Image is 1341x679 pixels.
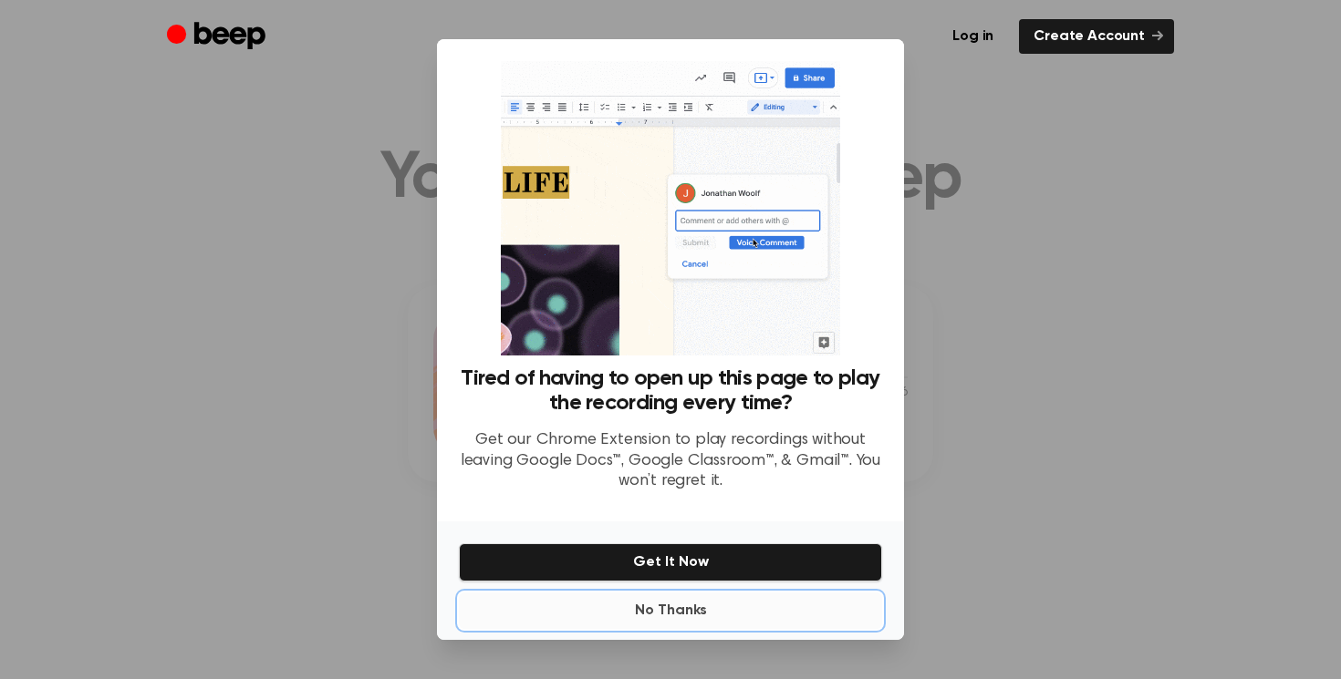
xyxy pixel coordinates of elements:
[459,366,882,416] h3: Tired of having to open up this page to play the recording every time?
[459,430,882,492] p: Get our Chrome Extension to play recordings without leaving Google Docs™, Google Classroom™, & Gm...
[501,61,839,355] img: Beep extension in action
[459,543,882,581] button: Get It Now
[167,19,270,55] a: Beep
[938,19,1008,54] a: Log in
[459,592,882,629] button: No Thanks
[1019,19,1174,54] a: Create Account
